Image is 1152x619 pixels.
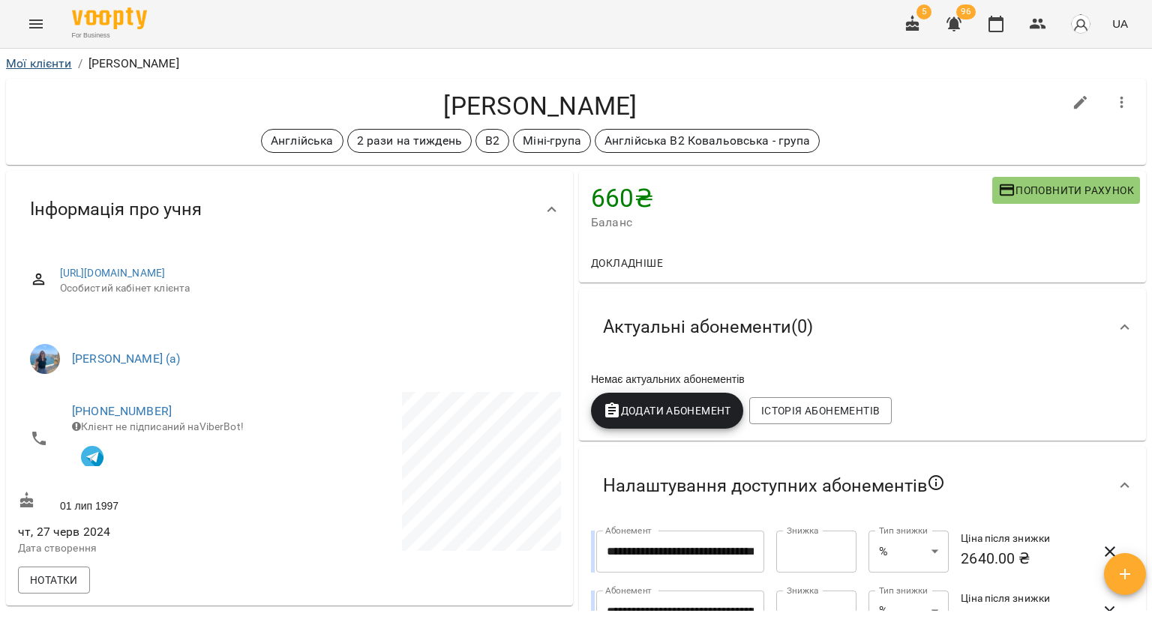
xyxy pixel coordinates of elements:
[603,402,731,420] span: Додати Абонемент
[347,129,472,153] div: 2 рази на тиждень
[585,250,669,277] button: Докладніше
[1106,10,1134,37] button: UA
[1112,16,1128,31] span: UA
[595,129,820,153] div: Англійська В2 Ковальовська - група
[1070,13,1091,34] img: avatar_s.png
[603,474,945,498] span: Налаштування доступних абонементів
[357,132,463,150] p: 2 рази на тиждень
[18,523,286,541] span: чт, 27 черв 2024
[81,446,103,468] img: Telegram
[475,129,509,153] div: B2
[961,531,1087,547] h6: Ціна після знижки
[588,369,1137,390] div: Немає актуальних абонементів
[6,56,72,70] a: Мої клієнти
[761,402,880,420] span: Історія абонементів
[591,183,992,214] h4: 660 ₴
[18,541,286,556] p: Дата створення
[961,591,1087,607] h6: Ціна після знижки
[916,4,931,19] span: 5
[485,132,499,150] p: B2
[579,289,1146,366] div: Актуальні абонементи(0)
[591,254,663,272] span: Докладніше
[271,132,333,150] p: Англійська
[261,129,343,153] div: Англійська
[15,489,289,516] div: 01 лип 1997
[992,177,1140,204] button: Поповнити рахунок
[6,55,1146,73] nav: breadcrumb
[927,474,945,492] svg: Якщо не обрано жодного, клієнт зможе побачити всі публічні абонементи
[72,7,147,29] img: Voopty Logo
[591,214,992,232] span: Баланс
[18,567,90,594] button: Нотатки
[30,571,78,589] span: Нотатки
[78,55,82,73] li: /
[18,6,54,42] button: Menu
[60,267,166,279] a: [URL][DOMAIN_NAME]
[513,129,590,153] div: Міні-група
[961,547,1087,570] h6: 2640.00 ₴
[72,31,147,40] span: For Business
[60,281,549,296] span: Особистий кабінет клієнта
[30,198,202,221] span: Інформація про учня
[72,420,244,432] span: Клієнт не підписаний на ViberBot!
[579,447,1146,525] div: Налаштування доступних абонементів
[88,55,179,73] p: [PERSON_NAME]
[30,344,60,374] img: Ковальовська Анастасія Вячеславівна (а)
[72,351,181,366] a: [PERSON_NAME] (а)
[749,397,892,424] button: Історія абонементів
[6,171,573,248] div: Інформація про учня
[998,181,1134,199] span: Поповнити рахунок
[591,393,743,429] button: Додати Абонемент
[18,91,1063,121] h4: [PERSON_NAME]
[603,315,813,339] span: Актуальні абонементи ( 0 )
[604,132,810,150] p: Англійська В2 Ковальовська - група
[523,132,580,150] p: Міні-група
[956,4,976,19] span: 96
[72,404,172,418] a: [PHONE_NUMBER]
[868,531,949,573] div: %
